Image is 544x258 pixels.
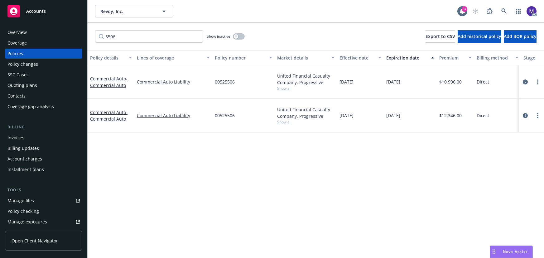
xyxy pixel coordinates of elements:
[7,154,42,164] div: Account charges
[439,112,462,119] span: $12,346.00
[5,2,82,20] a: Accounts
[490,246,533,258] button: Nova Assist
[7,91,26,101] div: Contacts
[277,73,335,86] div: United Financial Casualty Company, Progressive
[474,50,521,65] button: Billing method
[5,187,82,193] div: Tools
[7,165,44,174] div: Installment plans
[490,246,498,258] div: Drag to move
[5,59,82,69] a: Policy changes
[386,79,400,85] span: [DATE]
[339,112,354,119] span: [DATE]
[337,50,384,65] button: Effective date
[477,55,512,61] div: Billing method
[5,27,82,37] a: Overview
[534,78,542,86] a: more
[7,133,24,143] div: Invoices
[384,50,437,65] button: Expiration date
[277,119,335,125] span: Show all
[275,50,337,65] button: Market details
[439,55,465,61] div: Premium
[462,6,467,12] div: 37
[504,30,537,43] button: Add BOR policy
[5,102,82,112] a: Coverage gap analysis
[437,50,474,65] button: Premium
[12,237,58,244] span: Open Client Navigator
[339,55,374,61] div: Effective date
[5,80,82,90] a: Quoting plans
[5,196,82,206] a: Manage files
[484,5,496,17] a: Report a Bug
[5,206,82,216] a: Policy checking
[88,50,134,65] button: Policy details
[477,79,489,85] span: Direct
[207,34,230,39] span: Show inactive
[386,112,400,119] span: [DATE]
[504,33,537,39] span: Add BOR policy
[386,55,427,61] div: Expiration date
[90,76,128,88] span: - Commercial Auto
[5,133,82,143] a: Invoices
[5,124,82,130] div: Billing
[523,55,543,61] div: Stage
[7,80,37,90] div: Quoting plans
[5,49,82,59] a: Policies
[7,70,29,80] div: SSC Cases
[215,55,265,61] div: Policy number
[90,109,128,122] a: Commercial Auto
[503,249,527,254] span: Nova Assist
[5,217,82,227] a: Manage exposures
[512,5,525,17] a: Switch app
[7,38,27,48] div: Coverage
[277,106,335,119] div: United Financial Casualty Company, Progressive
[5,38,82,48] a: Coverage
[137,79,210,85] a: Commercial Auto Liability
[5,154,82,164] a: Account charges
[137,55,203,61] div: Lines of coverage
[215,112,235,119] span: 00525506
[498,5,510,17] a: Search
[134,50,212,65] button: Lines of coverage
[7,27,27,37] div: Overview
[90,76,128,88] a: Commercial Auto
[26,9,46,14] span: Accounts
[458,30,501,43] button: Add historical policy
[90,55,125,61] div: Policy details
[426,33,455,39] span: Export to CSV
[5,143,82,153] a: Billing updates
[439,79,462,85] span: $10,996.00
[477,112,489,119] span: Direct
[534,112,542,119] a: more
[458,33,501,39] span: Add historical policy
[7,143,39,153] div: Billing updates
[215,79,235,85] span: 00525506
[426,30,455,43] button: Export to CSV
[522,112,529,119] a: circleInformation
[5,165,82,174] a: Installment plans
[212,50,275,65] button: Policy number
[469,5,482,17] a: Start snowing
[95,30,203,43] input: Filter by keyword...
[5,70,82,80] a: SSC Cases
[522,78,529,86] a: circleInformation
[277,55,328,61] div: Market details
[7,206,39,216] div: Policy checking
[95,5,173,17] button: Revoy, Inc.
[7,217,47,227] div: Manage exposures
[90,109,128,122] span: - Commercial Auto
[7,49,23,59] div: Policies
[7,196,34,206] div: Manage files
[339,79,354,85] span: [DATE]
[7,59,38,69] div: Policy changes
[277,86,335,91] span: Show all
[527,6,537,16] img: photo
[137,112,210,119] a: Commercial Auto Liability
[7,102,54,112] div: Coverage gap analysis
[100,8,154,15] span: Revoy, Inc.
[5,91,82,101] a: Contacts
